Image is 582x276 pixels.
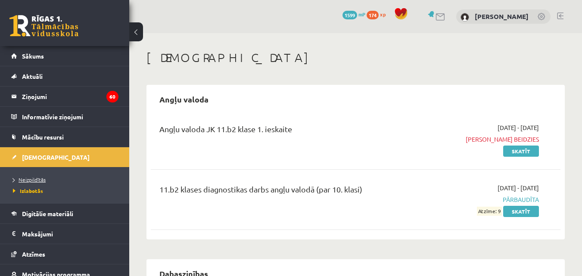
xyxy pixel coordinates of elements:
[22,250,45,258] span: Atzīmes
[159,123,408,139] div: Angļu valoda JK 11.b2 klase 1. ieskaite
[367,11,379,19] span: 174
[11,244,118,264] a: Atzīmes
[498,183,539,192] span: [DATE] - [DATE]
[22,107,118,127] legend: Informatīvie ziņojumi
[13,176,46,183] span: Neizpildītās
[342,11,357,19] span: 1599
[159,183,408,199] div: 11.b2 klases diagnostikas darbs angļu valodā (par 10. klasi)
[11,87,118,106] a: Ziņojumi60
[342,11,365,18] a: 1599 mP
[11,46,118,66] a: Sākums
[22,224,118,244] legend: Maksājumi
[22,52,44,60] span: Sākums
[503,206,539,217] a: Skatīt
[106,91,118,102] i: 60
[461,13,469,22] img: Agris Možeiko
[11,107,118,127] a: Informatīvie ziņojumi
[421,195,539,204] span: Pārbaudīta
[22,72,43,80] span: Aktuāli
[9,15,78,37] a: Rīgas 1. Tālmācības vidusskola
[13,187,43,194] span: Izlabotās
[421,135,539,144] span: [PERSON_NAME] beidzies
[22,153,90,161] span: [DEMOGRAPHIC_DATA]
[13,187,121,195] a: Izlabotās
[475,12,529,21] a: [PERSON_NAME]
[151,89,217,109] h2: Angļu valoda
[477,207,502,216] span: Atzīme: 9
[22,87,118,106] legend: Ziņojumi
[11,66,118,86] a: Aktuāli
[367,11,390,18] a: 174 xp
[503,146,539,157] a: Skatīt
[22,210,73,217] span: Digitālie materiāli
[11,127,118,147] a: Mācību resursi
[22,133,64,141] span: Mācību resursi
[146,50,565,65] h1: [DEMOGRAPHIC_DATA]
[380,11,386,18] span: xp
[11,204,118,223] a: Digitālie materiāli
[13,176,121,183] a: Neizpildītās
[358,11,365,18] span: mP
[11,224,118,244] a: Maksājumi
[11,147,118,167] a: [DEMOGRAPHIC_DATA]
[498,123,539,132] span: [DATE] - [DATE]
